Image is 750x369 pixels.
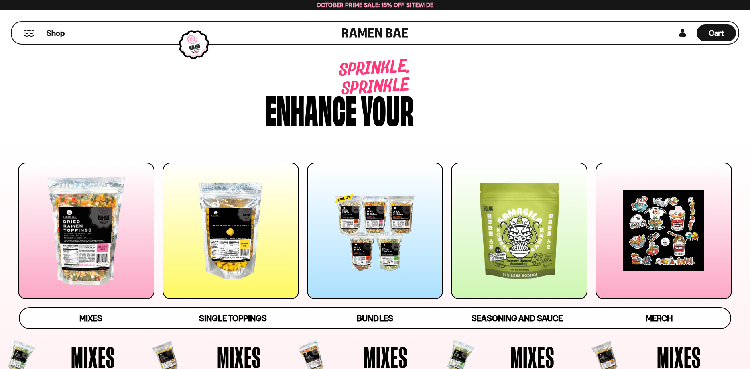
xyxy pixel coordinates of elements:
span: October Prime Sale: 15% off Sitewide [317,1,434,9]
button: Mobile Menu Trigger [24,30,35,37]
a: Merch [588,308,730,328]
div: Enhance [265,90,357,128]
a: Shop [47,24,65,41]
a: Bundles [304,308,446,328]
div: your [361,90,414,128]
span: Mixes [79,313,102,323]
a: Mixes [20,308,162,328]
span: Cart [709,28,724,38]
span: Single Toppings [199,313,267,323]
span: Shop [47,28,65,39]
a: Single Toppings [162,308,304,328]
a: Seasoning and Sauce [446,308,588,328]
div: Cart [697,22,736,44]
span: Merch [646,313,673,323]
span: Bundles [357,313,393,323]
span: Seasoning and Sauce [472,313,563,323]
